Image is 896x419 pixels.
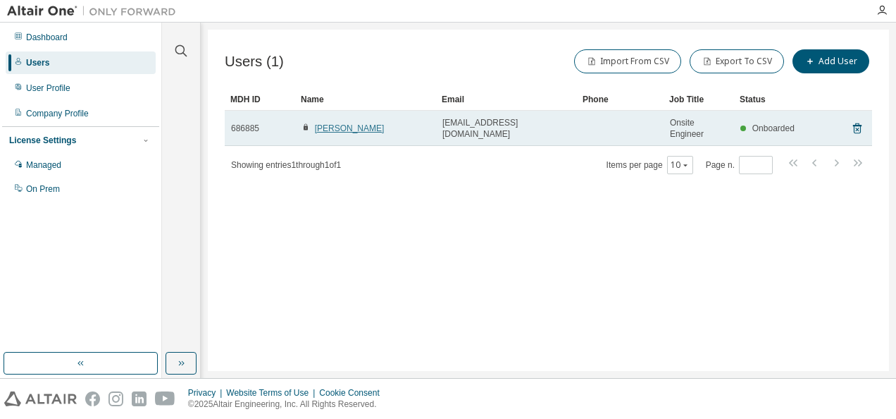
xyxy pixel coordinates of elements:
div: Name [301,88,430,111]
div: Dashboard [26,32,68,43]
span: 686885 [231,123,259,134]
span: Page n. [706,156,773,174]
img: instagram.svg [108,391,123,406]
div: Job Title [669,88,728,111]
span: Users (1) [225,54,284,70]
img: linkedin.svg [132,391,147,406]
button: Import From CSV [574,49,681,73]
span: Items per page [606,156,693,174]
div: Cookie Consent [319,387,387,399]
a: [PERSON_NAME] [315,123,385,133]
div: Privacy [188,387,226,399]
div: Status [740,88,799,111]
span: [EMAIL_ADDRESS][DOMAIN_NAME] [442,117,571,140]
span: Onsite Engineer [670,117,728,140]
div: MDH ID [230,88,290,111]
div: License Settings [9,135,76,146]
div: Website Terms of Use [226,387,319,399]
p: © 2025 Altair Engineering, Inc. All Rights Reserved. [188,399,388,411]
img: youtube.svg [155,391,175,406]
div: Users [26,57,49,68]
img: Altair One [7,4,183,18]
div: Managed [26,159,61,171]
span: Showing entries 1 through 1 of 1 [231,160,341,170]
span: Onboarded [752,123,795,133]
div: Email [442,88,571,111]
div: On Prem [26,183,60,195]
img: facebook.svg [85,391,100,406]
div: User Profile [26,83,70,94]
div: Company Profile [26,108,89,119]
button: Add User [792,49,869,73]
button: 10 [671,159,690,171]
div: Phone [583,88,658,111]
button: Export To CSV [690,49,784,73]
img: altair_logo.svg [4,391,77,406]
